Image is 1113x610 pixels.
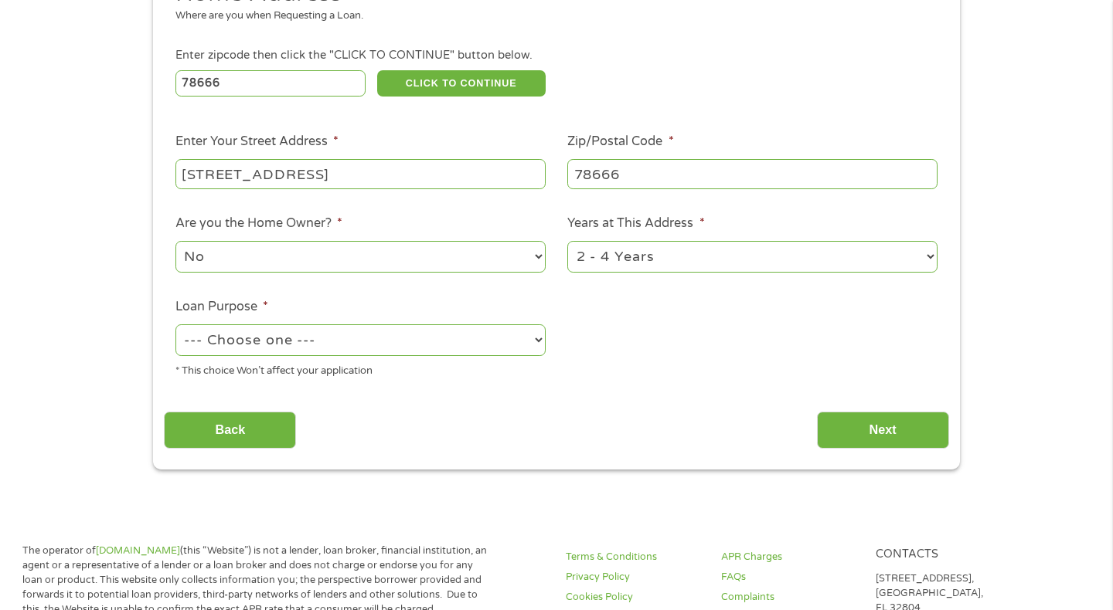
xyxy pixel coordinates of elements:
a: Terms & Conditions [566,550,702,564]
a: FAQs [721,570,857,585]
div: Enter zipcode then click the "CLICK TO CONTINUE" button below. [175,47,938,64]
input: Back [164,412,296,449]
input: 1 Main Street [175,159,546,188]
div: * This choice Won’t affect your application [175,358,546,379]
label: Loan Purpose [175,299,268,315]
input: Next [817,412,949,449]
a: Complaints [721,590,857,605]
a: Cookies Policy [566,590,702,605]
label: Are you the Home Owner? [175,215,342,232]
a: APR Charges [721,550,857,564]
a: Privacy Policy [566,570,702,585]
label: Enter Your Street Address [175,134,339,150]
a: [DOMAIN_NAME] [96,544,180,557]
button: CLICK TO CONTINUE [377,70,546,97]
label: Years at This Address [567,215,704,232]
input: Enter Zipcode (e.g 01510) [175,70,366,97]
div: Where are you when Requesting a Loan. [175,8,927,24]
h4: Contacts [876,547,1012,562]
label: Zip/Postal Code [567,134,673,150]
